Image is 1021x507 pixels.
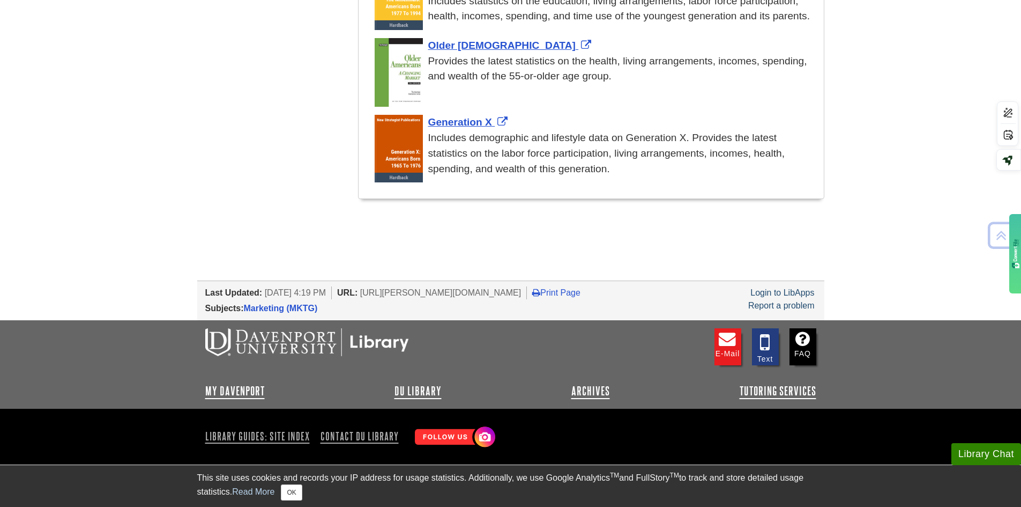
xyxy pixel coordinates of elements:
[409,422,498,453] img: Follow Us! Instagram
[394,385,442,398] a: DU Library
[265,288,326,297] span: [DATE] 4:19 PM
[748,301,815,310] a: Report a problem
[1012,239,1020,268] img: gdzwAHDJa65OwAAAABJRU5ErkJggg==
[205,288,263,297] span: Last Updated:
[281,484,302,501] button: Close
[360,288,521,297] span: [URL][PERSON_NAME][DOMAIN_NAME]
[428,116,492,128] span: Generation X
[244,304,318,313] a: Marketing (MKTG)
[375,115,423,182] img: Cover Art
[951,443,1021,465] button: Library Chat
[197,472,824,501] div: This site uses cookies and records your IP address for usage statistics. Additionally, we use Goo...
[205,304,244,313] span: Subjects:
[789,328,816,365] a: FAQ
[714,328,741,365] a: E-mail
[752,328,779,365] a: Text
[375,38,423,107] img: Cover Art
[740,385,816,398] a: Tutoring Services
[670,472,679,479] sup: TM
[337,288,357,297] span: URL:
[205,427,314,445] a: Library Guides: Site Index
[571,385,610,398] a: Archives
[205,328,409,356] img: DU Libraries
[205,385,265,398] a: My Davenport
[428,116,511,128] a: Link opens in new window
[428,40,576,51] span: Older [DEMOGRAPHIC_DATA]
[375,130,818,177] div: Includes demographic and lifestyle data on Generation X. Provides the latest statistics on the la...
[532,288,540,297] i: Print Page
[428,40,594,51] a: Link opens in new window
[750,288,814,297] a: Login to LibApps
[316,427,403,445] a: Contact DU Library
[375,54,818,85] div: Provides the latest statistics on the health, living arrangements, incomes, spending, and wealth ...
[232,487,274,496] a: Read More
[532,288,580,297] a: Print Page
[610,472,619,479] sup: TM
[984,228,1018,243] a: Back to Top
